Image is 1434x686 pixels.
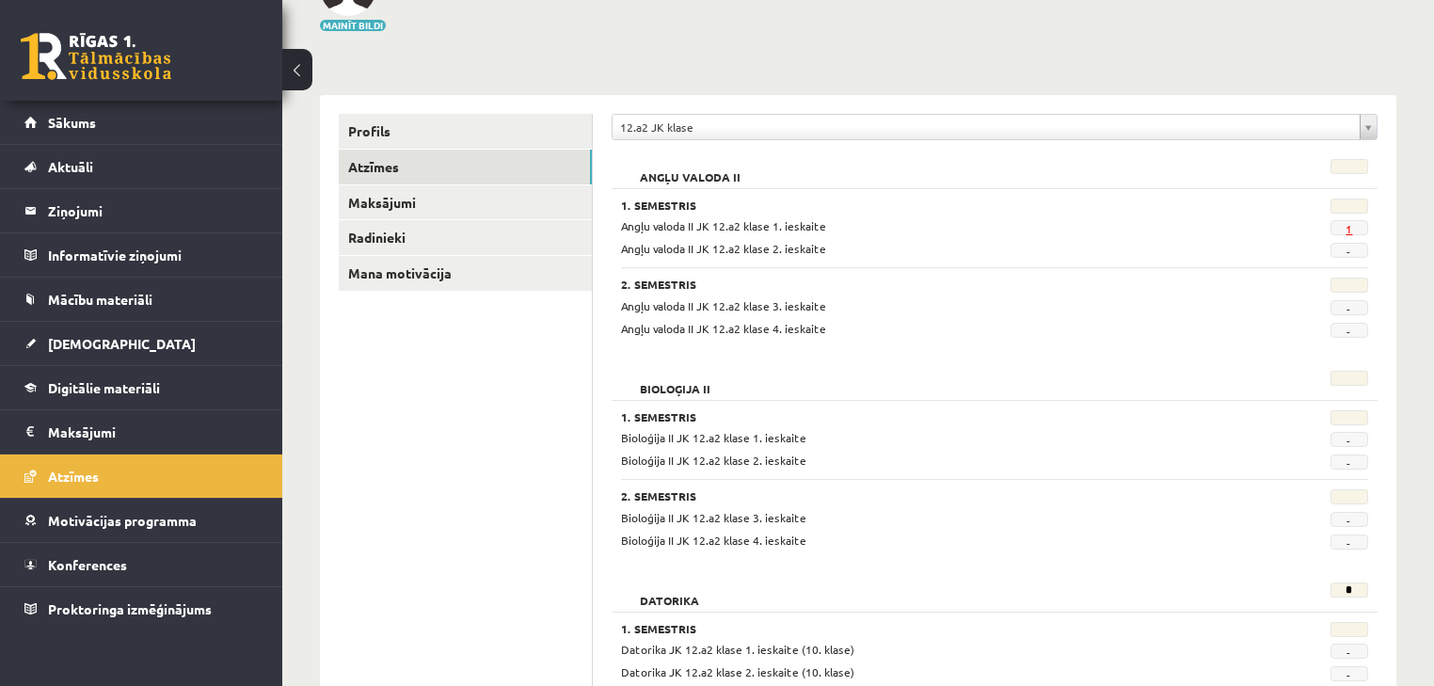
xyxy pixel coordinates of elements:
span: Motivācijas programma [48,512,197,529]
span: Datorika JK 12.a2 klase 1. ieskaite (10. klase) [621,642,854,657]
h3: 1. Semestris [621,199,1239,212]
a: Atzīmes [339,150,592,184]
span: Bioloģija II JK 12.a2 klase 4. ieskaite [621,533,806,548]
span: - [1330,323,1368,338]
span: Proktoringa izmēģinājums [48,600,212,617]
span: - [1330,432,1368,447]
a: Digitālie materiāli [24,366,259,409]
a: Motivācijas programma [24,499,259,542]
a: Profils [339,114,592,149]
span: Atzīmes [48,468,99,485]
span: Angļu valoda II JK 12.a2 klase 1. ieskaite [621,218,826,233]
a: Aktuāli [24,145,259,188]
a: Sākums [24,101,259,144]
h2: Bioloģija II [621,371,729,390]
a: Mana motivācija [339,256,592,291]
span: - [1330,512,1368,527]
span: Mācību materiāli [48,291,152,308]
span: - [1330,243,1368,258]
span: Bioloģija II JK 12.a2 klase 2. ieskaite [621,453,806,468]
legend: Informatīvie ziņojumi [48,233,259,277]
span: Datorika JK 12.a2 klase 2. ieskaite (10. klase) [621,664,854,679]
span: Digitālie materiāli [48,379,160,396]
legend: Ziņojumi [48,189,259,232]
span: - [1330,644,1368,659]
h3: 1. Semestris [621,622,1239,635]
a: Konferences [24,543,259,586]
h3: 2. Semestris [621,489,1239,503]
span: Bioloģija II JK 12.a2 klase 1. ieskaite [621,430,806,445]
a: 1 [1346,221,1352,236]
span: Konferences [48,556,127,573]
span: - [1330,666,1368,681]
span: Angļu valoda II JK 12.a2 klase 4. ieskaite [621,321,826,336]
button: Mainīt bildi [320,20,386,31]
span: Bioloģija II JK 12.a2 klase 3. ieskaite [621,510,806,525]
span: - [1330,455,1368,470]
span: - [1330,534,1368,550]
span: Sākums [48,114,96,131]
a: Atzīmes [24,455,259,498]
a: Mācību materiāli [24,278,259,321]
a: [DEMOGRAPHIC_DATA] [24,322,259,365]
span: 12.a2 JK klase [620,115,1352,139]
a: Maksājumi [24,410,259,454]
a: Ziņojumi [24,189,259,232]
h3: 2. Semestris [621,278,1239,291]
span: [DEMOGRAPHIC_DATA] [48,335,196,352]
a: Informatīvie ziņojumi [24,233,259,277]
a: Radinieki [339,220,592,255]
span: - [1330,300,1368,315]
span: Angļu valoda II JK 12.a2 klase 3. ieskaite [621,298,826,313]
a: Maksājumi [339,185,592,220]
a: Proktoringa izmēģinājums [24,587,259,630]
h2: Angļu valoda II [621,159,759,178]
a: 12.a2 JK klase [613,115,1377,139]
h2: Datorika [621,582,718,601]
legend: Maksājumi [48,410,259,454]
span: Aktuāli [48,158,93,175]
a: Rīgas 1. Tālmācības vidusskola [21,33,171,80]
h3: 1. Semestris [621,410,1239,423]
span: Angļu valoda II JK 12.a2 klase 2. ieskaite [621,241,826,256]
